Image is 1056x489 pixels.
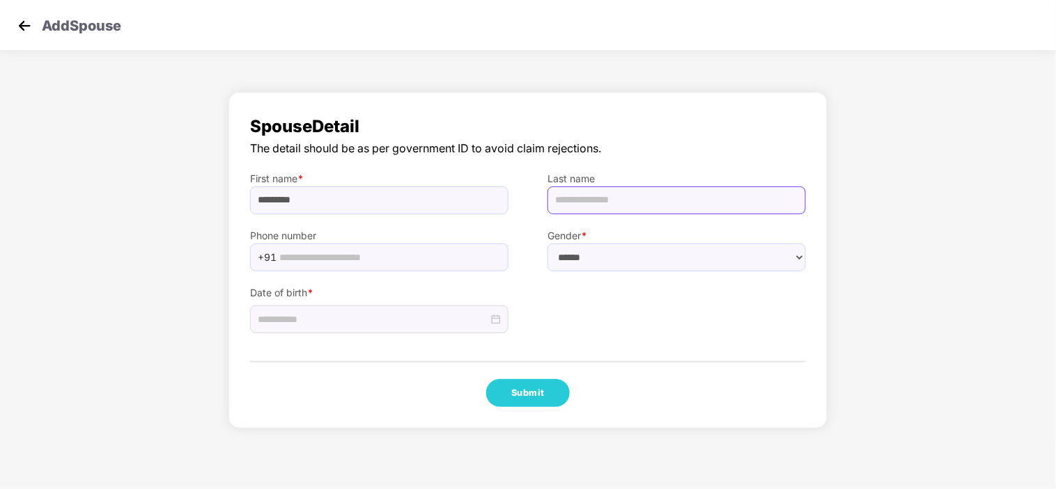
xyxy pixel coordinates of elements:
[548,171,806,186] label: Last name
[486,379,570,407] button: Submit
[250,171,508,186] label: First name
[250,113,806,140] span: Spouse Detail
[250,140,806,157] span: The detail should be as per government ID to avoid claim rejections.
[14,15,35,36] img: svg+xml;base64,PHN2ZyB4bWxucz0iaHR0cDovL3d3dy53My5vcmcvMjAwMC9zdmciIHdpZHRoPSIzMCIgaGVpZ2h0PSIzMC...
[250,228,508,243] label: Phone number
[548,228,806,243] label: Gender
[42,15,121,32] p: Add Spouse
[258,247,277,268] span: +91
[250,285,508,300] label: Date of birth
